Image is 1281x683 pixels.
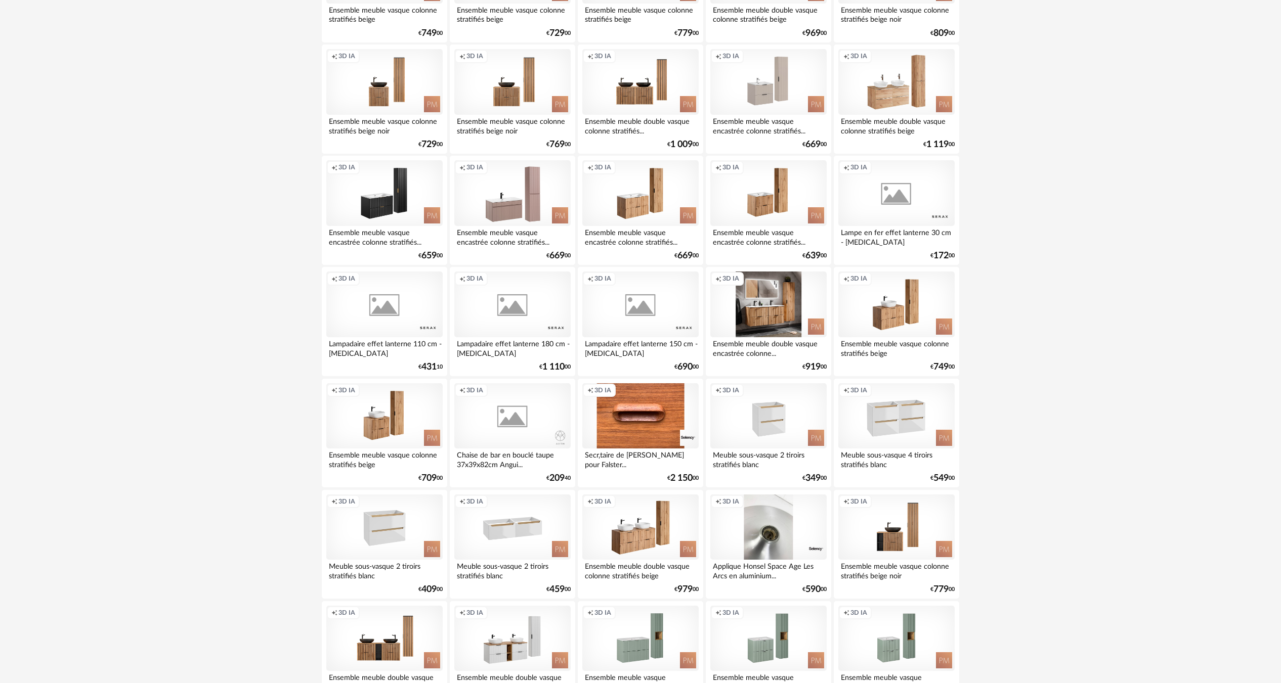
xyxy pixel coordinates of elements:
[674,30,699,37] div: € 00
[418,141,443,148] div: € 00
[338,497,355,506] span: 3D IA
[802,586,827,593] div: € 00
[549,586,565,593] span: 459
[722,52,739,60] span: 3D IA
[715,609,721,617] span: Creation icon
[843,163,849,171] span: Creation icon
[843,497,849,506] span: Creation icon
[805,141,821,148] span: 669
[459,275,465,283] span: Creation icon
[331,497,337,506] span: Creation icon
[587,609,593,617] span: Creation icon
[418,252,443,259] div: € 00
[930,475,955,482] div: € 00
[450,156,575,265] a: Creation icon 3D IA Ensemble meuble vasque encastrée colonne stratifiés... €66900
[706,156,831,265] a: Creation icon 3D IA Ensemble meuble vasque encastrée colonne stratifiés... €63900
[418,363,443,371] div: € 10
[923,141,955,148] div: € 00
[805,475,821,482] span: 349
[582,4,699,24] div: Ensemble meuble vasque colonne stratifiés beige
[706,44,831,154] a: Creation icon 3D IA Ensemble meuble vasque encastrée colonne stratifiés... €66900
[933,475,949,482] span: 549
[454,226,571,246] div: Ensemble meuble vasque encastrée colonne stratifiés...
[710,448,827,469] div: Meuble sous-vasque 2 tiroirs stratifiés blanc
[710,226,827,246] div: Ensemble meuble vasque encastrée colonne stratifiés...
[802,475,827,482] div: € 00
[582,448,699,469] div: Secr‚taire de [PERSON_NAME] pour Falster...
[722,386,739,394] span: 3D IA
[322,379,447,488] a: Creation icon 3D IA Ensemble meuble vasque colonne stratifiés beige €70900
[466,609,483,617] span: 3D IA
[594,609,611,617] span: 3D IA
[834,44,959,154] a: Creation icon 3D IA Ensemble meuble double vasque colonne stratifiés beige €1 11900
[930,363,955,371] div: € 00
[326,226,443,246] div: Ensemble meuble vasque encastrée colonne stratifiés...
[594,52,611,60] span: 3D IA
[322,156,447,265] a: Creation icon 3D IA Ensemble meuble vasque encastrée colonne stratifiés... €65900
[838,560,955,580] div: Ensemble meuble vasque colonne stratifiés beige noir
[587,163,593,171] span: Creation icon
[546,586,571,593] div: € 00
[677,363,693,371] span: 690
[674,252,699,259] div: € 00
[677,252,693,259] span: 669
[670,475,693,482] span: 2 150
[715,275,721,283] span: Creation icon
[322,44,447,154] a: Creation icon 3D IA Ensemble meuble vasque colonne stratifiés beige noir €72900
[578,267,703,376] a: Creation icon 3D IA Lampadaire effet lanterne 150 cm - [MEDICAL_DATA] €69000
[802,252,827,259] div: € 00
[838,115,955,135] div: Ensemble meuble double vasque colonne stratifiés beige
[421,475,437,482] span: 709
[677,30,693,37] span: 779
[549,252,565,259] span: 669
[926,141,949,148] span: 1 119
[582,115,699,135] div: Ensemble meuble double vasque colonne stratifiés...
[843,52,849,60] span: Creation icon
[578,156,703,265] a: Creation icon 3D IA Ensemble meuble vasque encastrée colonne stratifiés... €66900
[454,560,571,580] div: Meuble sous-vasque 2 tiroirs stratifiés blanc
[466,386,483,394] span: 3D IA
[843,609,849,617] span: Creation icon
[805,363,821,371] span: 919
[338,609,355,617] span: 3D IA
[582,226,699,246] div: Ensemble meuble vasque encastrée colonne stratifiés...
[326,448,443,469] div: Ensemble meuble vasque colonne stratifiés beige
[594,163,611,171] span: 3D IA
[539,363,571,371] div: € 00
[722,609,739,617] span: 3D IA
[834,379,959,488] a: Creation icon 3D IA Meuble sous-vasque 4 tiroirs stratifiés blanc €54900
[459,609,465,617] span: Creation icon
[459,163,465,171] span: Creation icon
[326,560,443,580] div: Meuble sous-vasque 2 tiroirs stratifiés blanc
[722,497,739,506] span: 3D IA
[331,275,337,283] span: Creation icon
[418,475,443,482] div: € 00
[466,163,483,171] span: 3D IA
[805,30,821,37] span: 969
[454,448,571,469] div: Chaise de bar en bouclé taupe 37x39x82cm Angui...
[582,337,699,357] div: Lampadaire effet lanterne 150 cm - [MEDICAL_DATA]
[710,560,827,580] div: Applique Honsel Space Age Les Arcs en aluminium...
[582,560,699,580] div: Ensemble meuble double vasque colonne stratifiés beige
[546,475,571,482] div: € 40
[706,267,831,376] a: Creation icon 3D IA Ensemble meuble double vasque encastrée colonne... €91900
[549,141,565,148] span: 769
[715,386,721,394] span: Creation icon
[722,275,739,283] span: 3D IA
[667,475,699,482] div: € 00
[466,497,483,506] span: 3D IA
[466,275,483,283] span: 3D IA
[459,497,465,506] span: Creation icon
[587,386,593,394] span: Creation icon
[710,337,827,357] div: Ensemble meuble double vasque encastrée colonne...
[454,115,571,135] div: Ensemble meuble vasque colonne stratifiés beige noir
[710,4,827,24] div: Ensemble meuble double vasque colonne stratifiés beige
[838,337,955,357] div: Ensemble meuble vasque colonne stratifiés beige
[930,586,955,593] div: € 00
[421,252,437,259] span: 659
[722,163,739,171] span: 3D IA
[843,275,849,283] span: Creation icon
[850,275,867,283] span: 3D IA
[450,379,575,488] a: Creation icon 3D IA Chaise de bar en bouclé taupe 37x39x82cm Angui... €20940
[838,226,955,246] div: Lampe en fer effet lanterne 30 cm - [MEDICAL_DATA]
